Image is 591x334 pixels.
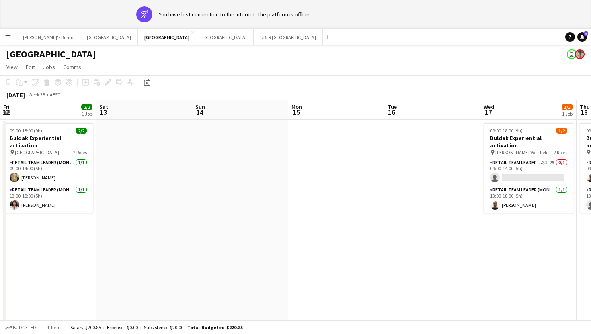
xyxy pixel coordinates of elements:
span: 14 [194,108,205,117]
span: 1/2 [562,104,573,110]
a: 4 [577,32,587,42]
div: [DATE] [6,91,25,99]
h3: Buldak Experiential activation [3,134,93,149]
button: UBER [GEOGRAPHIC_DATA] [254,29,323,45]
span: Sun [195,103,205,110]
span: 12 [2,108,10,117]
app-user-avatar: Tennille Moore [567,49,577,59]
div: AEST [50,92,60,98]
span: 2/2 [76,128,87,134]
span: 15 [290,108,302,117]
app-job-card: 09:00-18:00 (9h)2/2Buldak Experiential activation [GEOGRAPHIC_DATA]2 RolesRETAIL Team Leader (Mon... [3,123,93,213]
span: Week 38 [27,92,47,98]
span: Total Budgeted $220.85 [187,324,243,330]
span: Fri [3,103,10,110]
div: You have lost connection to the internet. The platform is offline. [159,11,311,18]
span: 17 [482,108,494,117]
button: [GEOGRAPHIC_DATA] [196,29,254,45]
a: Edit [23,62,38,72]
span: [PERSON_NAME] Westfield [495,149,549,155]
app-card-role: RETAIL Team Leader (Mon - Fri)1/109:00-14:00 (5h)[PERSON_NAME] [3,158,93,185]
button: [GEOGRAPHIC_DATA] [138,29,196,45]
span: Tue [388,103,397,110]
a: Comms [60,62,84,72]
span: Budgeted [13,325,36,330]
app-card-role: RETAIL Team Leader (Mon - Fri)3I2A0/109:00-14:00 (5h) [484,158,574,185]
span: Edit [26,63,35,71]
span: 2/2 [81,104,92,110]
span: Sat [99,103,108,110]
span: Mon [291,103,302,110]
div: Salary $200.85 + Expenses $0.00 + Subsistence $20.00 = [70,324,243,330]
span: Comms [63,63,81,71]
span: 2 Roles [554,149,567,155]
span: Thu [580,103,590,110]
h3: Buldak Experiential activation [484,134,574,149]
span: 2 Roles [73,149,87,155]
button: [PERSON_NAME]'s Board [16,29,80,45]
a: Jobs [40,62,58,72]
app-job-card: 09:00-18:00 (9h)1/2Buldak Experiential activation [PERSON_NAME] Westfield2 RolesRETAIL Team Leade... [484,123,574,213]
div: 1 Job [82,111,92,117]
span: 13 [98,108,108,117]
span: 16 [386,108,397,117]
span: 09:00-18:00 (9h) [490,128,523,134]
span: Jobs [43,63,55,71]
a: View [3,62,21,72]
span: 1/2 [556,128,567,134]
h1: [GEOGRAPHIC_DATA] [6,48,96,60]
span: 1 item [44,324,64,330]
span: [GEOGRAPHIC_DATA] [15,149,59,155]
app-card-role: RETAIL Team Leader (Mon - Fri)1/113:00-18:00 (5h)[PERSON_NAME] [3,185,93,213]
button: [GEOGRAPHIC_DATA] [80,29,138,45]
button: Budgeted [4,323,37,332]
span: View [6,63,18,71]
app-card-role: RETAIL Team Leader (Mon - Fri)1/113:00-18:00 (5h)[PERSON_NAME] [484,185,574,213]
div: 1 Job [562,111,573,117]
span: Wed [484,103,494,110]
span: 4 [584,31,588,36]
app-user-avatar: Victoria Hunt [575,49,585,59]
span: 18 [579,108,590,117]
span: 09:00-18:00 (9h) [10,128,42,134]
